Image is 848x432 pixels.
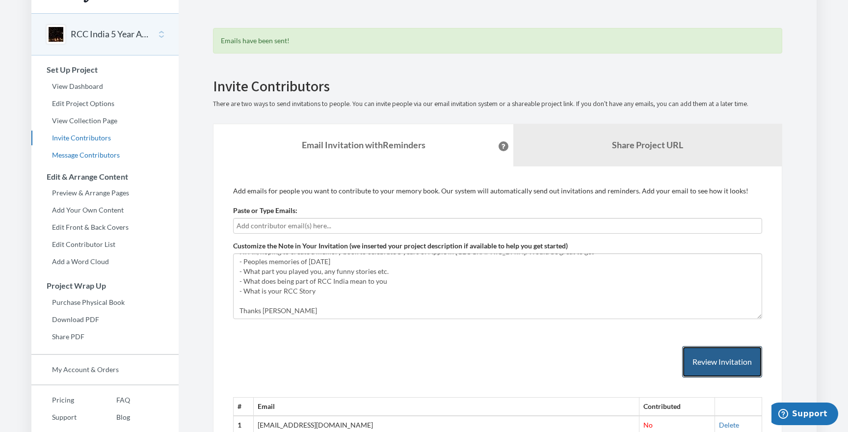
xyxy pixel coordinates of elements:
[31,113,179,128] a: View Collection Page
[237,220,759,231] input: Add contributor email(s) here...
[213,78,782,94] h2: Invite Contributors
[233,206,297,216] label: Paste or Type Emails:
[96,410,130,425] a: Blog
[71,28,150,41] button: RCC India 5 Year Anniversary
[233,241,568,251] label: Customize the Note in Your Invitation (we inserted your project description if available to help ...
[31,186,179,200] a: Preview & Arrange Pages
[31,312,179,327] a: Download PDF
[31,393,96,407] a: Pricing
[233,186,762,196] p: Add emails for people you want to contribute to your memory book. Our system will automatically s...
[639,398,715,416] th: Contributed
[234,398,254,416] th: #
[31,329,179,344] a: Share PDF
[32,172,179,181] h3: Edit & Arrange Content
[254,398,639,416] th: Email
[682,346,762,378] button: Review Invitation
[31,148,179,162] a: Message Contributors
[32,281,179,290] h3: Project Wrap Up
[31,295,179,310] a: Purchase Physical Book
[96,393,130,407] a: FAQ
[771,403,838,427] iframe: Opens a widget where you can chat to one of our agents
[31,96,179,111] a: Edit Project Options
[213,28,782,54] div: Emails have been sent!
[643,421,653,429] span: No
[213,99,782,109] p: There are two ways to send invitations to people. You can invite people via our email invitation ...
[31,362,179,377] a: My Account & Orders
[31,254,179,269] a: Add a Word Cloud
[612,139,683,150] b: Share Project URL
[31,131,179,145] a: Invite Contributors
[31,203,179,217] a: Add Your Own Content
[31,220,179,235] a: Edit Front & Back Covers
[32,65,179,74] h3: Set Up Project
[31,237,179,252] a: Edit Contributor List
[31,79,179,94] a: View Dashboard
[31,410,96,425] a: Support
[233,253,762,319] textarea: Hi All, hoping to create a memory book to celebrate 5 years of Apple in [GEOGRAPHIC_DATA]. Would ...
[302,139,425,150] strong: Email Invitation with Reminders
[719,421,739,429] a: Delete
